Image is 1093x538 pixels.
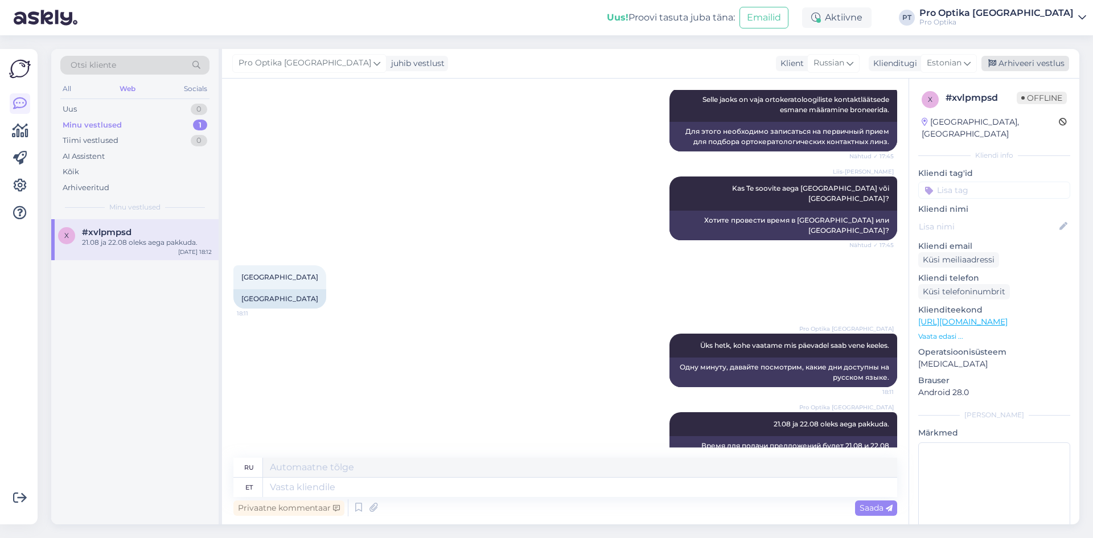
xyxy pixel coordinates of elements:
span: Estonian [927,57,961,69]
span: Nähtud ✓ 17:45 [849,241,894,249]
div: Хотите провести время в [GEOGRAPHIC_DATA] или [GEOGRAPHIC_DATA]? [669,211,897,240]
span: x [64,231,69,240]
div: Privaatne kommentaar [233,500,344,516]
p: Kliendi email [918,240,1070,252]
div: # xvlpmpsd [946,91,1017,105]
span: Kas Te soovite aega [GEOGRAPHIC_DATA] või [GEOGRAPHIC_DATA]? [732,184,891,203]
span: #xvlpmpsd [82,227,132,237]
p: Brauser [918,375,1070,387]
input: Lisa nimi [919,220,1057,233]
div: 0 [191,135,207,146]
div: [DATE] 18:12 [178,248,212,256]
div: Arhiveeri vestlus [981,56,1069,71]
a: [URL][DOMAIN_NAME] [918,317,1008,327]
div: All [60,81,73,96]
p: Kliendi telefon [918,272,1070,284]
span: Otsi kliente [71,59,116,71]
div: Uus [63,104,77,115]
div: 1 [193,120,207,131]
div: Arhiveeritud [63,182,109,194]
div: Socials [182,81,209,96]
div: Pro Optika [GEOGRAPHIC_DATA] [919,9,1074,18]
p: Kliendi tag'id [918,167,1070,179]
span: Pro Optika [GEOGRAPHIC_DATA] [799,403,894,412]
p: Märkmed [918,427,1070,439]
span: Nähtud ✓ 17:45 [849,152,894,161]
span: [GEOGRAPHIC_DATA] [241,273,318,281]
p: Klienditeekond [918,304,1070,316]
b: Uus! [607,12,628,23]
div: ru [244,458,254,477]
div: [PERSON_NAME] [918,410,1070,420]
div: Pro Optika [919,18,1074,27]
div: AI Assistent [63,151,105,162]
span: Saada [860,503,893,513]
div: 21.08 ja 22.08 oleks aega pakkuda. [82,237,212,248]
span: x [928,95,932,104]
div: Tiimi vestlused [63,135,118,146]
a: Pro Optika [GEOGRAPHIC_DATA]Pro Optika [919,9,1086,27]
span: 21.08 ja 22.08 oleks aega pakkuda. [774,420,889,428]
span: Pro Optika [GEOGRAPHIC_DATA] [799,325,894,333]
div: Klient [776,58,804,69]
span: Offline [1017,92,1067,104]
div: et [245,478,253,497]
div: Aktiivne [802,7,872,28]
div: Küsi telefoninumbrit [918,284,1010,299]
p: Vaata edasi ... [918,331,1070,342]
div: Kõik [63,166,79,178]
div: juhib vestlust [387,58,445,69]
span: 18:11 [851,388,894,396]
span: Üks hetk, kohe vaatame mis päevadel saab vene keeles. [700,341,889,350]
span: Liis-[PERSON_NAME] [833,167,894,176]
div: Для этого необходимо записаться на первичный прием для подбора ортокератологических контактных линз. [669,122,897,151]
p: Operatsioonisüsteem [918,346,1070,358]
div: Одну минуту, давайте посмотрим, какие дни доступны на русском языке. [669,358,897,387]
img: Askly Logo [9,58,31,80]
span: Pro Optika [GEOGRAPHIC_DATA] [239,57,371,69]
span: 18:11 [237,309,280,318]
div: Web [117,81,138,96]
div: [GEOGRAPHIC_DATA] [233,289,326,309]
span: Minu vestlused [109,202,161,212]
p: [MEDICAL_DATA] [918,358,1070,370]
input: Lisa tag [918,182,1070,199]
div: Время для подачи предложений будет 21.08 и 22.08 августа. [669,436,897,466]
div: PT [899,10,915,26]
p: Kliendi nimi [918,203,1070,215]
div: 0 [191,104,207,115]
div: Minu vestlused [63,120,122,131]
div: Kliendi info [918,150,1070,161]
span: Russian [813,57,844,69]
div: Küsi meiliaadressi [918,252,999,268]
div: [GEOGRAPHIC_DATA], [GEOGRAPHIC_DATA] [922,116,1059,140]
span: Selle jaoks on vaja ortokeratoloogiliste kontaktläätsede esmane määramine broneerida. [702,95,891,114]
p: Android 28.0 [918,387,1070,399]
div: Klienditugi [869,58,917,69]
div: Proovi tasuta juba täna: [607,11,735,24]
button: Emailid [739,7,788,28]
